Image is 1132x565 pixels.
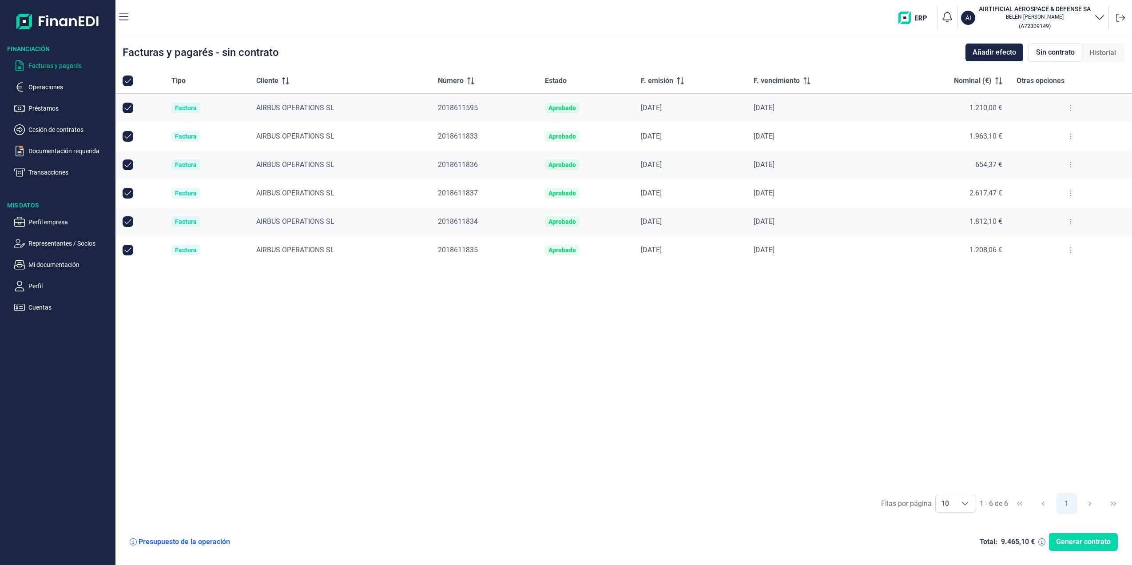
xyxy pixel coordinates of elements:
span: 654,37 € [975,160,1002,169]
button: Cesión de contratos [14,124,112,135]
img: erp [898,12,933,24]
span: 1.812,10 € [969,217,1002,226]
small: Copiar cif [1019,23,1051,29]
div: Row Unselected null [123,188,133,199]
div: Aprobado [548,190,576,197]
button: Transacciones [14,167,112,178]
span: Tipo [171,76,186,86]
div: Aprobado [548,161,576,168]
span: F. vencimiento [754,76,800,86]
div: Factura [175,190,197,197]
button: Perfil empresa [14,217,112,227]
div: Sin contrato [1029,43,1082,62]
span: 1.208,06 € [969,246,1002,254]
button: Page 1 [1056,493,1077,514]
div: Historial [1082,44,1123,62]
div: Aprobado [548,247,576,254]
button: Generar contrato [1049,533,1118,551]
button: Next Page [1079,493,1100,514]
div: Row Unselected null [123,216,133,227]
span: Nominal (€) [954,76,992,86]
p: Facturas y pagarés [28,60,112,71]
div: [DATE] [754,103,879,112]
span: Sin contrato [1036,47,1075,58]
div: [DATE] [754,132,879,141]
span: Cliente [256,76,278,86]
div: [DATE] [641,217,739,226]
span: 10 [936,495,954,512]
button: Cuentas [14,302,112,313]
div: 9.465,10 € [1001,537,1035,546]
p: Mi documentación [28,259,112,270]
p: Representantes / Socios [28,238,112,249]
div: [DATE] [641,189,739,198]
span: 2018611595 [438,103,478,112]
button: Previous Page [1033,493,1054,514]
div: [DATE] [754,189,879,198]
span: AIRBUS OPERATIONS SL [256,246,334,254]
span: 2018611837 [438,189,478,197]
div: Factura [175,104,197,111]
h3: AIRTIFICIAL AEROSPACE & DEFENSE SA [979,4,1091,13]
span: Otras opciones [1017,76,1064,86]
span: 1.963,10 € [969,132,1002,140]
p: Cuentas [28,302,112,313]
div: All items selected [123,76,133,86]
span: 1 - 6 de 6 [980,500,1008,507]
button: Añadir efecto [965,44,1023,61]
p: Perfil empresa [28,217,112,227]
div: Factura [175,247,197,254]
span: AIRBUS OPERATIONS SL [256,132,334,140]
div: Choose [954,495,976,512]
button: Representantes / Socios [14,238,112,249]
div: Total: [980,537,997,546]
span: AIRBUS OPERATIONS SL [256,217,334,226]
div: Filas por página [881,498,932,509]
span: 1.210,00 € [969,103,1002,112]
div: Row Unselected null [123,131,133,142]
button: Mi documentación [14,259,112,270]
div: Aprobado [548,133,576,140]
div: [DATE] [641,246,739,255]
div: Factura [175,161,197,168]
div: Aprobado [548,218,576,225]
img: Logo de aplicación [16,7,99,36]
button: Facturas y pagarés [14,60,112,71]
button: Last Page [1103,493,1124,514]
p: BELEN [PERSON_NAME] [979,13,1091,20]
span: 2.617,47 € [969,189,1002,197]
span: 2018611836 [438,160,478,169]
span: AIRBUS OPERATIONS SL [256,160,334,169]
span: AIRBUS OPERATIONS SL [256,189,334,197]
span: Historial [1089,48,1116,58]
div: [DATE] [641,132,739,141]
span: F. emisión [641,76,673,86]
div: [DATE] [754,246,879,255]
button: Préstamos [14,103,112,114]
div: Aprobado [548,104,576,111]
button: Perfil [14,281,112,291]
p: Operaciones [28,82,112,92]
p: Cesión de contratos [28,124,112,135]
p: Préstamos [28,103,112,114]
span: AIRBUS OPERATIONS SL [256,103,334,112]
span: Estado [545,76,567,86]
button: First Page [1009,493,1030,514]
span: 2018611833 [438,132,478,140]
div: [DATE] [754,160,879,169]
div: Presupuesto de la operación [139,537,230,546]
div: Row Unselected null [123,103,133,113]
button: AIAIRTIFICIAL AEROSPACE & DEFENSE SABELEN [PERSON_NAME](A72309149) [961,4,1105,31]
div: Facturas y pagarés - sin contrato [123,47,279,58]
button: Operaciones [14,82,112,92]
div: [DATE] [641,103,739,112]
div: [DATE] [754,217,879,226]
span: Generar contrato [1056,537,1111,547]
div: [DATE] [641,160,739,169]
span: Añadir efecto [973,47,1016,58]
p: Transacciones [28,167,112,178]
button: Documentación requerida [14,146,112,156]
span: 2018611835 [438,246,478,254]
div: Factura [175,133,197,140]
p: Perfil [28,281,112,291]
